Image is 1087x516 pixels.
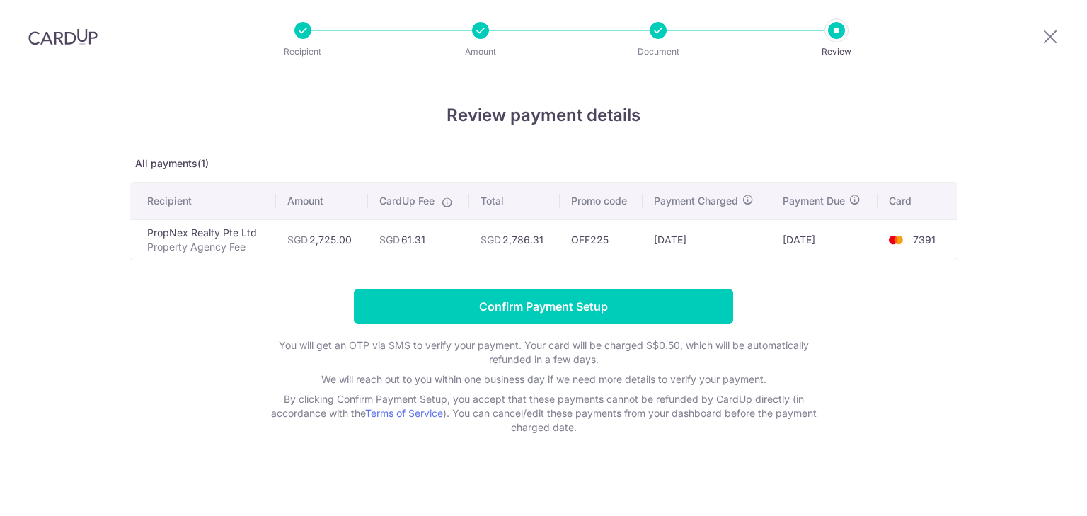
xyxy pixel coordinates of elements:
[606,45,711,59] p: Document
[368,219,469,260] td: 61.31
[28,28,98,45] img: CardUp
[913,234,936,246] span: 7391
[276,219,368,260] td: 2,725.00
[276,183,368,219] th: Amount
[882,231,910,248] img: <span class="translation_missing" title="translation missing: en.account_steps.new_confirm_form.b...
[428,45,533,59] p: Amount
[130,156,957,171] p: All payments(1)
[784,45,889,59] p: Review
[354,289,733,324] input: Confirm Payment Setup
[260,372,827,386] p: We will reach out to you within one business day if we need more details to verify your payment.
[469,219,560,260] td: 2,786.31
[287,234,308,246] span: SGD
[130,183,276,219] th: Recipient
[260,338,827,367] p: You will get an OTP via SMS to verify your payment. Your card will be charged S$0.50, which will ...
[654,194,738,208] span: Payment Charged
[260,392,827,435] p: By clicking Confirm Payment Setup, you accept that these payments cannot be refunded by CardUp di...
[560,219,643,260] td: OFF225
[365,407,443,419] a: Terms of Service
[996,474,1073,509] iframe: Opens a widget where you can find more information
[130,103,957,128] h4: Review payment details
[251,45,355,59] p: Recipient
[560,183,643,219] th: Promo code
[469,183,560,219] th: Total
[130,219,276,260] td: PropNex Realty Pte Ltd
[379,194,435,208] span: CardUp Fee
[481,234,501,246] span: SGD
[147,240,265,254] p: Property Agency Fee
[771,219,878,260] td: [DATE]
[878,183,957,219] th: Card
[783,194,845,208] span: Payment Due
[643,219,772,260] td: [DATE]
[379,234,400,246] span: SGD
